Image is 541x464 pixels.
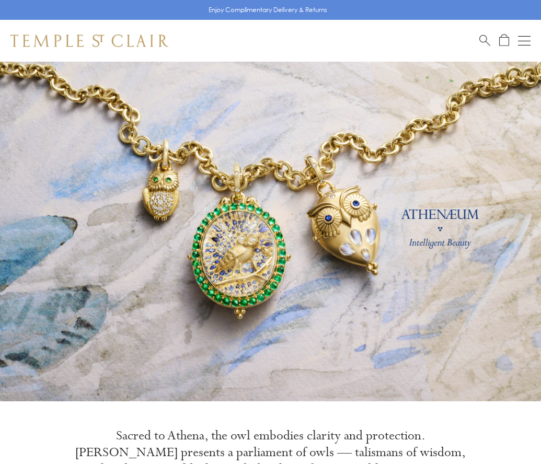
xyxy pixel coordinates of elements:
a: Open Shopping Bag [499,34,509,47]
a: Search [479,34,490,47]
p: Enjoy Complimentary Delivery & Returns [209,5,327,15]
img: Temple St. Clair [10,34,168,47]
button: Open navigation [518,34,531,47]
